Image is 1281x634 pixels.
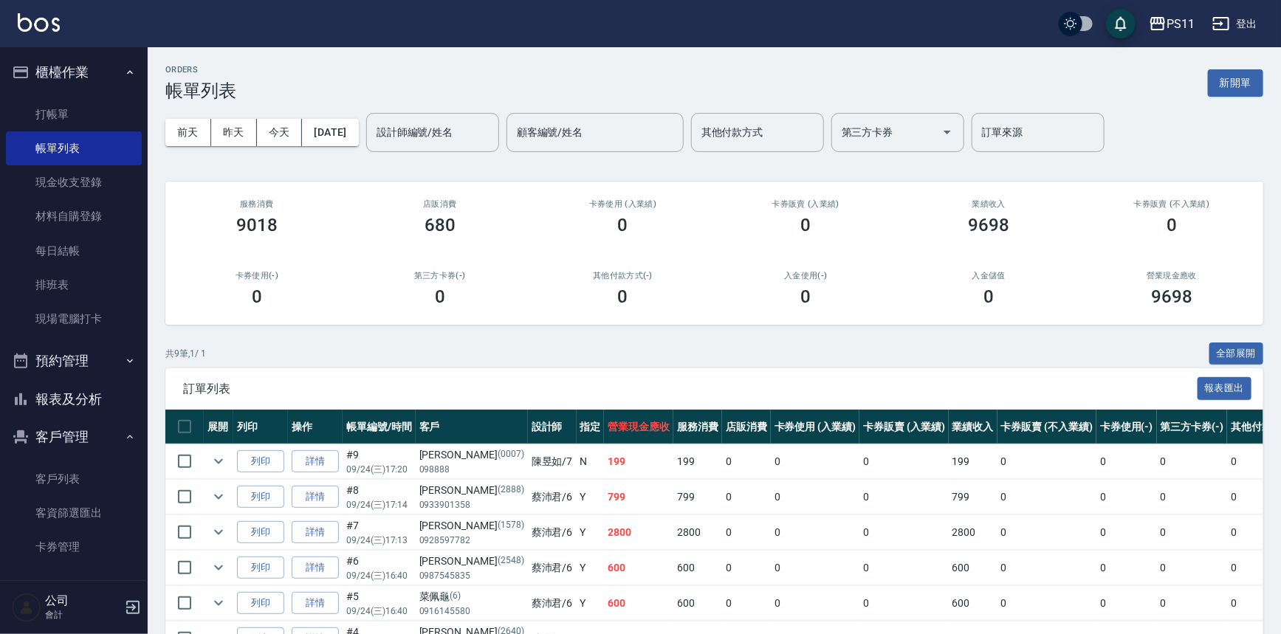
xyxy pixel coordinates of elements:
th: 操作 [288,410,343,444]
h2: 卡券使用 (入業績) [549,199,697,209]
a: 客戶列表 [6,462,142,496]
td: 0 [722,515,771,550]
td: 0 [1157,480,1228,514]
th: 卡券使用 (入業績) [771,410,860,444]
td: 0 [771,551,860,585]
th: 第三方卡券(-) [1157,410,1228,444]
td: 0 [997,515,1096,550]
p: 09/24 (三) 16:40 [346,604,412,618]
td: 0 [859,480,949,514]
button: save [1106,9,1136,38]
th: 營業現金應收 [604,410,673,444]
div: PS11 [1167,15,1195,33]
h3: 9698 [968,215,1009,235]
button: 行銷工具 [6,571,142,609]
h3: 9698 [1151,286,1192,307]
button: expand row [207,592,230,614]
h2: 卡券使用(-) [183,271,331,280]
h3: 680 [425,215,456,235]
p: 0933901358 [419,498,524,511]
p: 0928597782 [419,534,524,547]
span: 訂單列表 [183,382,1198,396]
a: 詳情 [292,521,339,544]
p: 09/24 (三) 17:14 [346,498,412,511]
td: #6 [343,551,416,585]
td: 0 [1157,586,1228,621]
th: 卡券販賣 (不入業績) [997,410,1096,444]
td: Y [577,480,605,514]
td: 蔡沛君 /6 [528,480,577,514]
th: 展開 [204,410,233,444]
h2: 卡券販賣 (不入業績) [1098,199,1246,209]
h2: 第三方卡券(-) [366,271,514,280]
td: #7 [343,515,416,550]
th: 客戶 [416,410,528,444]
td: 600 [949,586,997,621]
button: 今天 [257,119,303,146]
td: 0 [1096,586,1157,621]
th: 卡券使用(-) [1096,410,1157,444]
td: 0 [859,586,949,621]
h2: 業績收入 [915,199,1062,209]
th: 服務消費 [673,410,722,444]
p: 會計 [45,608,120,621]
img: Logo [18,13,60,32]
td: 0 [1096,515,1157,550]
h3: 0 [1167,215,1177,235]
a: 詳情 [292,557,339,579]
h2: 營業現金應收 [1098,271,1246,280]
td: Y [577,586,605,621]
a: 詳情 [292,592,339,615]
th: 店販消費 [722,410,771,444]
button: 列印 [237,521,284,544]
td: 陳昱如 /7 [528,444,577,479]
td: 600 [673,586,722,621]
h2: 卡券販賣 (入業績) [732,199,879,209]
td: 0 [997,586,1096,621]
button: 報表及分析 [6,380,142,418]
h5: 公司 [45,593,120,608]
a: 報表匯出 [1198,381,1252,395]
th: 業績收入 [949,410,997,444]
td: 0 [722,444,771,479]
th: 列印 [233,410,288,444]
button: 列印 [237,557,284,579]
button: 登出 [1206,10,1263,38]
h3: 0 [252,286,262,307]
td: 0 [771,586,860,621]
a: 客資篩選匯出 [6,496,142,530]
td: 199 [604,444,673,479]
h2: 入金儲值 [915,271,1062,280]
h3: 服務消費 [183,199,331,209]
td: 600 [604,586,673,621]
p: (1578) [498,518,524,534]
a: 材料自購登錄 [6,199,142,233]
h3: 0 [800,286,811,307]
a: 新開單 [1208,75,1263,89]
h3: 0 [435,286,445,307]
button: 櫃檯作業 [6,53,142,92]
button: 報表匯出 [1198,377,1252,400]
td: 2800 [949,515,997,550]
h3: 帳單列表 [165,80,236,101]
button: Open [935,120,959,144]
th: 設計師 [528,410,577,444]
button: expand row [207,450,230,472]
th: 卡券販賣 (入業績) [859,410,949,444]
h3: 0 [800,215,811,235]
a: 每日結帳 [6,234,142,268]
td: Y [577,515,605,550]
td: 0 [1096,551,1157,585]
a: 打帳單 [6,97,142,131]
td: 0 [722,480,771,514]
button: 列印 [237,486,284,509]
td: 199 [673,444,722,479]
th: 帳單編號/時間 [343,410,416,444]
td: 799 [673,480,722,514]
td: 0 [771,480,860,514]
div: [PERSON_NAME] [419,483,524,498]
td: 蔡沛君 /6 [528,586,577,621]
a: 詳情 [292,450,339,473]
td: 0 [859,515,949,550]
p: 共 9 筆, 1 / 1 [165,347,206,360]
